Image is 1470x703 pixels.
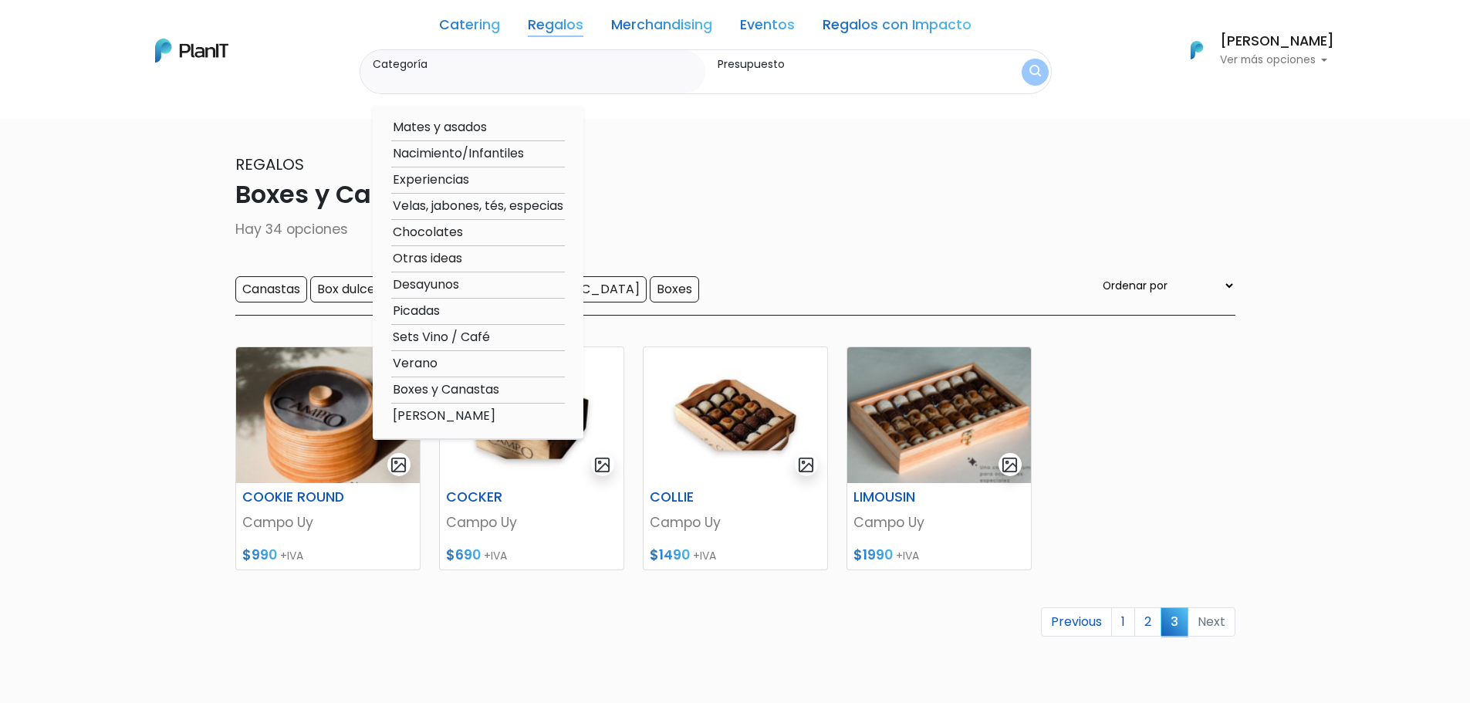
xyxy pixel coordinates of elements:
[236,347,420,483] img: thumb_Captura_de_pantalla_2025-10-09_170337.png
[1029,65,1041,79] img: search_button-432b6d5273f82d61273b3651a40e1bd1b912527efae98b1b7a1b2c0702e16a8d.svg
[643,346,828,570] a: gallery-light COLLIE Campo Uy $1490 +IVA
[439,346,624,570] a: gallery-light COCKER Campo Uy $690 +IVA
[391,407,565,426] option: [PERSON_NAME]
[390,456,407,474] img: gallery-light
[644,347,827,483] img: thumb_2000___2000-Photoroom__89_.jpg
[823,19,972,37] a: Regalos con Impacto
[1041,607,1112,637] a: Previous
[391,302,565,321] option: Picadas
[242,546,277,564] span: $990
[484,548,507,563] span: +IVA
[847,347,1031,483] img: thumb_Captura_de_pantalla_2025-10-10_153227.png
[1001,456,1019,474] img: gallery-light
[896,548,919,563] span: +IVA
[844,489,971,505] h6: LIMOUSIN
[1111,607,1135,637] a: 1
[155,39,228,63] img: PlanIt Logo
[235,276,307,302] input: Canastas
[235,219,1235,239] p: Hay 34 opciones
[391,328,565,347] option: Sets Vino / Café
[446,512,617,532] p: Campo Uy
[391,223,565,242] option: Chocolates
[391,171,565,190] option: Experiencias
[640,489,767,505] h6: COLLIE
[391,249,565,269] option: Otras ideas
[650,546,690,564] span: $1490
[718,56,975,73] label: Presupuesto
[373,56,700,73] label: Categoría
[391,354,565,373] option: Verano
[233,489,360,505] h6: COOKIE ROUND
[79,15,222,45] div: ¿Necesitás ayuda?
[1134,607,1161,637] a: 2
[391,118,565,137] option: Mates y asados
[611,19,712,37] a: Merchandising
[650,512,821,532] p: Campo Uy
[1220,55,1334,66] p: Ver más opciones
[391,380,565,400] option: Boxes y Canastas
[391,197,565,216] option: Velas, jabones, tés, especias
[693,548,716,563] span: +IVA
[235,176,1235,213] p: Boxes y Canastas
[439,19,500,37] a: Catering
[437,489,563,505] h6: COCKER
[391,144,565,164] option: Nacimiento/Infantiles
[235,346,421,570] a: gallery-light COOKIE ROUND Campo Uy $990 +IVA
[797,456,815,474] img: gallery-light
[446,546,481,564] span: $690
[235,153,1235,176] p: Regalos
[528,19,583,37] a: Regalos
[847,346,1032,570] a: gallery-light LIMOUSIN Campo Uy $1990 +IVA
[391,275,565,295] option: Desayunos
[1220,35,1334,49] h6: [PERSON_NAME]
[242,512,414,532] p: Campo Uy
[593,456,611,474] img: gallery-light
[853,546,893,564] span: $1990
[1161,607,1188,636] span: 3
[1180,33,1214,67] img: PlanIt Logo
[853,512,1025,532] p: Campo Uy
[650,276,699,302] input: Boxes
[740,19,795,37] a: Eventos
[1171,30,1334,70] button: PlanIt Logo [PERSON_NAME] Ver más opciones
[280,548,303,563] span: +IVA
[310,276,388,302] input: Box dulces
